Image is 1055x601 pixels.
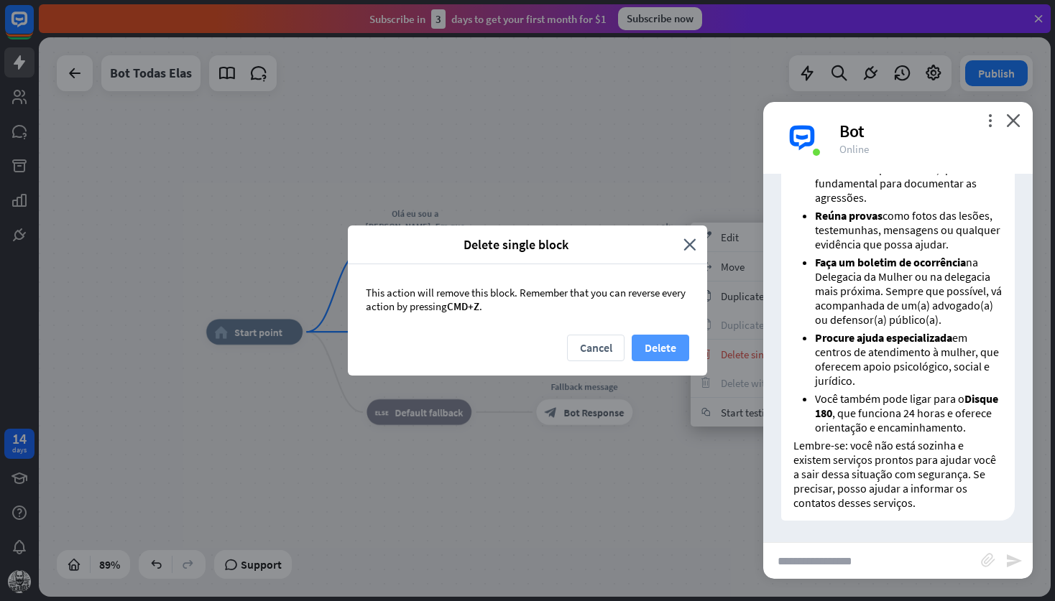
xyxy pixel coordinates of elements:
i: more_vert [983,113,997,127]
i: block_attachment [981,553,995,567]
div: This action will remove this block. Remember that you can reverse every action by pressing . [348,264,707,335]
span: Delete single block [359,236,673,253]
strong: Faça um boletim de ocorrência [815,255,966,269]
i: close [1006,113,1021,127]
i: send [1005,552,1023,569]
i: close [683,236,696,253]
button: Open LiveChat chat widget [11,6,55,49]
p: Lembre-se: você não está sozinha e existem serviços prontos para ajudar você a sair dessa situaçã... [793,438,1003,510]
span: CMD+Z [447,299,479,313]
button: Cancel [567,335,625,361]
li: em centros de atendimento à mulher, que oferecem apoio psicológico, social e jurídico. [815,330,1003,388]
strong: Reúna provas [815,208,883,223]
strong: Disque 180 [815,391,998,420]
li: Você também pode ligar para o , que funciona 24 horas e oferece orientação e encaminhamento. [815,391,1003,434]
div: Online [839,142,1015,156]
strong: Procure ajuda especializada [815,330,952,345]
li: como fotos das lesões, testemunhas, mensagens ou qualquer evidência que possa ajudar. [815,208,1003,251]
div: Bot [839,120,1015,142]
li: na Delegacia da Mulher ou na delegacia mais próxima. Sempre que possível, vá acompanhada de um(a)... [815,255,1003,327]
button: Delete [632,335,689,361]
